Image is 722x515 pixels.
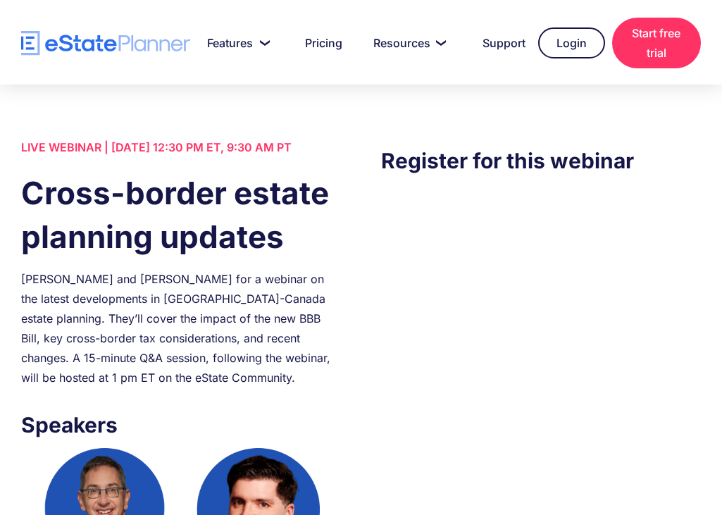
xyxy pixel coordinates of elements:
[356,29,459,57] a: Resources
[381,205,701,445] iframe: Form 0
[21,409,341,441] h3: Speakers
[288,29,349,57] a: Pricing
[21,171,341,259] h1: Cross-border estate planning updates
[21,31,190,56] a: home
[21,269,341,387] div: [PERSON_NAME] and [PERSON_NAME] for a webinar on the latest developments in [GEOGRAPHIC_DATA]-Can...
[538,27,605,58] a: Login
[21,137,341,157] div: LIVE WEBINAR | [DATE] 12:30 PM ET, 9:30 AM PT
[381,144,701,177] h3: Register for this webinar
[190,29,281,57] a: Features
[612,18,701,68] a: Start free trial
[466,29,531,57] a: Support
